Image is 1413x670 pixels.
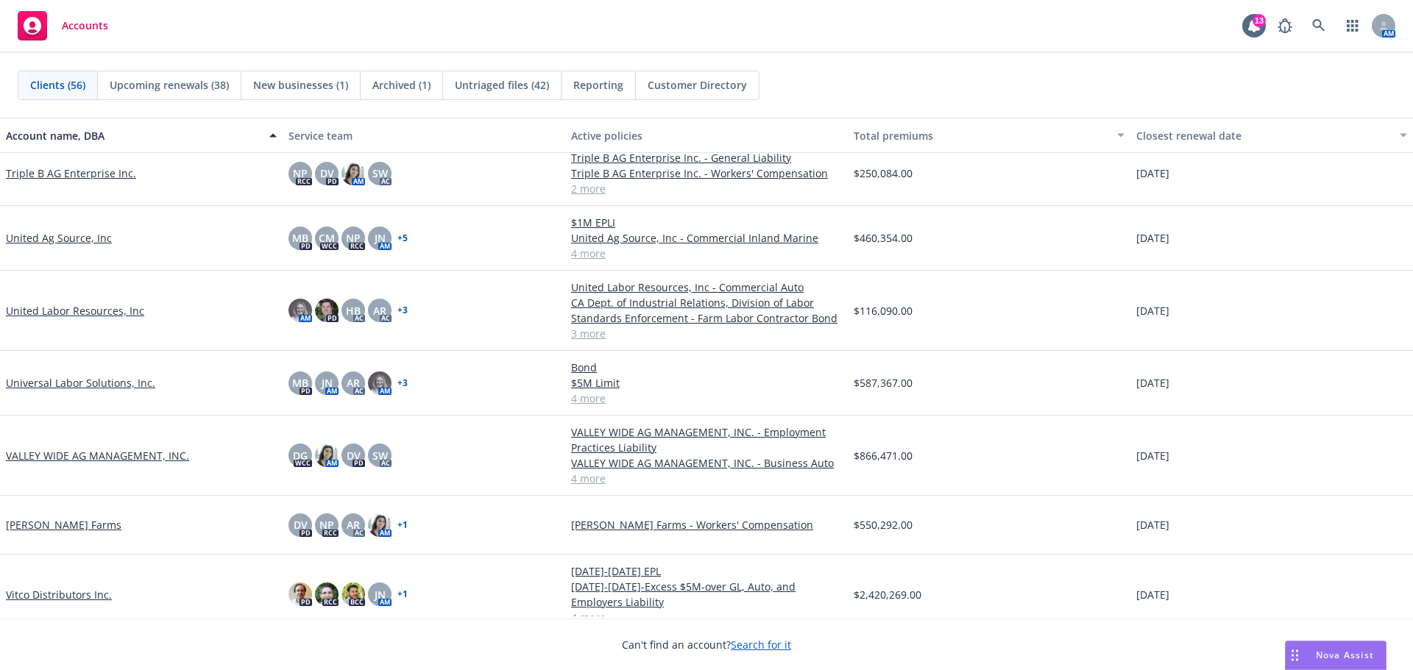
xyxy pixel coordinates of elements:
span: NP [346,230,361,246]
a: + 1 [397,521,408,530]
a: + 1 [397,590,408,599]
button: Active policies [565,118,848,153]
span: SW [372,165,388,181]
a: Report a Bug [1270,11,1300,40]
a: 4 more [571,391,842,406]
a: VALLEY WIDE AG MANAGEMENT, INC. - Business Auto [571,455,842,471]
a: VALLEY WIDE AG MANAGEMENT, INC. [6,448,189,463]
span: NP [319,517,334,532]
a: 3 more [571,326,842,341]
a: VALLEY WIDE AG MANAGEMENT, INC. - Employment Practices Liability [571,424,842,455]
a: Universal Labor Solutions, Inc. [6,375,155,391]
a: United Labor Resources, Inc - Commercial Auto [571,279,842,295]
span: JN [375,587,386,602]
img: photo [288,582,312,606]
div: Account name, DBA [6,128,261,143]
div: Service team [288,128,559,143]
span: CM [319,230,335,246]
a: Triple B AG Enterprise Inc. [6,165,136,181]
a: 2 more [571,181,842,196]
span: JN [322,375,333,391]
a: [PERSON_NAME] Farms [6,517,121,532]
span: HB [346,303,361,318]
a: Accounts [12,5,114,46]
span: Untriaged files (42) [455,77,549,93]
div: Drag to move [1286,641,1304,669]
span: New businesses (1) [253,77,348,93]
span: [DATE] [1136,165,1169,181]
span: MB [292,375,308,391]
span: [DATE] [1136,448,1169,463]
span: DV [320,165,334,181]
a: Vitco Distributors Inc. [6,587,112,602]
a: + 3 [397,379,408,388]
a: $1M EPLI [571,215,842,230]
span: $587,367.00 [854,375,913,391]
a: $5M Limit [571,375,842,391]
a: United Labor Resources, Inc [6,303,144,318]
span: Clients (56) [30,77,85,93]
a: + 3 [397,306,408,315]
span: [DATE] [1136,375,1169,391]
span: AR [347,517,360,532]
span: $2,420,269.00 [854,587,921,602]
span: SW [372,448,388,463]
a: United Ag Source, Inc - Commercial Inland Marine [571,230,842,246]
span: Customer Directory [648,77,747,93]
img: photo [315,582,339,606]
button: Service team [283,118,565,153]
a: [DATE]-[DATE] EPL [571,563,842,579]
span: [DATE] [1136,230,1169,246]
span: JN [375,230,386,246]
div: Total premiums [854,128,1108,143]
a: United Ag Source, Inc [6,230,112,246]
a: Search for it [731,638,791,652]
a: Switch app [1338,11,1367,40]
a: CA Dept. of Industrial Relations, Division of Labor Standards Enforcement - Farm Labor Contractor... [571,295,842,326]
button: Nova Assist [1285,641,1387,670]
a: Triple B AG Enterprise Inc. - Workers' Compensation [571,165,842,181]
button: Closest renewal date [1130,118,1413,153]
span: Nova Assist [1316,649,1374,661]
span: Accounts [62,20,108,32]
span: $550,292.00 [854,517,913,532]
a: 4 more [571,610,842,625]
a: Search [1304,11,1334,40]
span: NP [293,165,308,181]
div: Closest renewal date [1136,128,1391,143]
img: photo [315,299,339,322]
span: [DATE] [1136,587,1169,602]
span: AR [347,375,360,391]
a: Bond [571,360,842,375]
button: Total premiums [848,118,1130,153]
a: [DATE]-[DATE]-Excess $5M-over GL, Auto, and Employers Liability [571,579,842,610]
span: $250,084.00 [854,165,913,181]
a: 4 more [571,471,842,486]
span: AR [373,303,386,318]
span: Upcoming renewals (38) [110,77,229,93]
a: 4 more [571,246,842,261]
img: photo [368,513,392,537]
span: $460,354.00 [854,230,913,246]
img: photo [288,299,312,322]
span: Can't find an account? [622,637,791,652]
span: Reporting [573,77,623,93]
span: [DATE] [1136,517,1169,532]
span: MB [292,230,308,246]
span: [DATE] [1136,303,1169,318]
span: DV [347,448,361,463]
span: DG [293,448,308,463]
span: Archived (1) [372,77,431,93]
span: $116,090.00 [854,303,913,318]
img: photo [315,443,339,467]
div: 13 [1253,14,1266,27]
img: photo [368,371,392,395]
img: photo [341,162,365,185]
span: $866,471.00 [854,448,913,463]
a: Triple B AG Enterprise Inc. - General Liability [571,150,842,165]
div: Active policies [571,128,842,143]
